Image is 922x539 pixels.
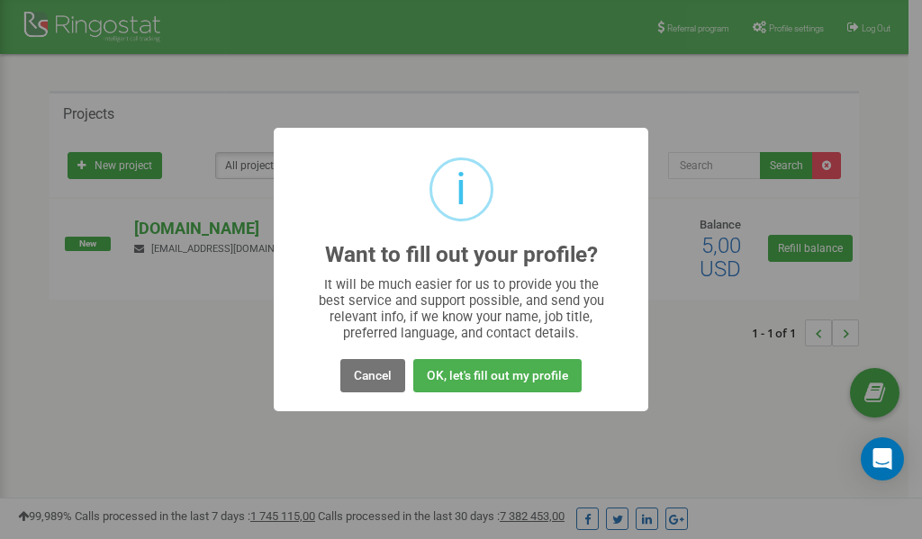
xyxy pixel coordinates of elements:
[325,243,598,267] h2: Want to fill out your profile?
[861,437,904,481] div: Open Intercom Messenger
[456,160,466,219] div: i
[310,276,613,341] div: It will be much easier for us to provide you the best service and support possible, and send you ...
[413,359,582,392] button: OK, let's fill out my profile
[340,359,405,392] button: Cancel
